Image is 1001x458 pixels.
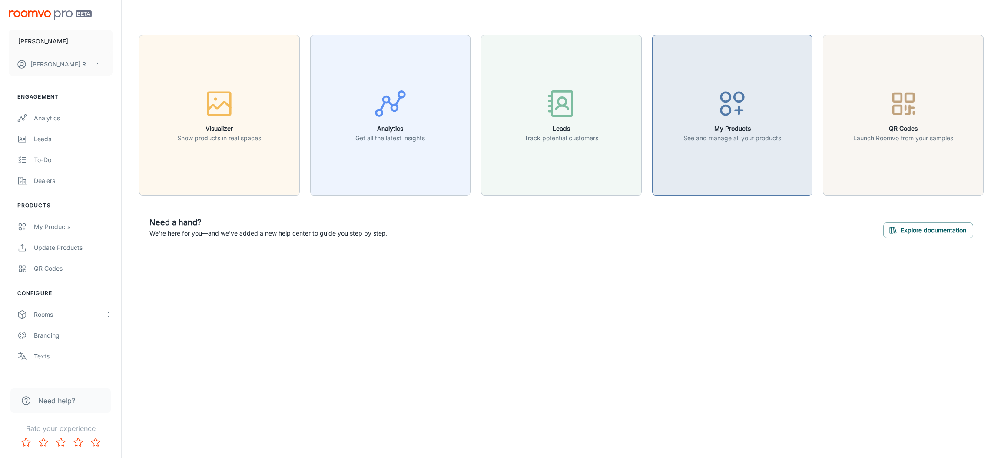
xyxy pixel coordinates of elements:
[652,110,813,119] a: My ProductsSee and manage all your products
[481,110,642,119] a: LeadsTrack potential customers
[34,222,113,232] div: My Products
[34,176,113,186] div: Dealers
[177,133,261,143] p: Show products in real spaces
[149,229,388,238] p: We're here for you—and we've added a new help center to guide you step by step.
[30,60,92,69] p: [PERSON_NAME] Redfield
[149,216,388,229] h6: Need a hand?
[652,35,813,196] button: My ProductsSee and manage all your products
[18,37,68,46] p: [PERSON_NAME]
[310,35,471,196] button: AnalyticsGet all the latest insights
[355,124,425,133] h6: Analytics
[823,35,984,196] button: QR CodesLaunch Roomvo from your samples
[883,225,973,234] a: Explore documentation
[9,30,113,53] button: [PERSON_NAME]
[524,133,598,143] p: Track potential customers
[823,110,984,119] a: QR CodesLaunch Roomvo from your samples
[139,35,300,196] button: VisualizerShow products in real spaces
[481,35,642,196] button: LeadsTrack potential customers
[34,113,113,123] div: Analytics
[524,124,598,133] h6: Leads
[310,110,471,119] a: AnalyticsGet all the latest insights
[34,134,113,144] div: Leads
[9,10,92,20] img: Roomvo PRO Beta
[683,124,781,133] h6: My Products
[34,243,113,252] div: Update Products
[34,264,113,273] div: QR Codes
[9,53,113,76] button: [PERSON_NAME] Redfield
[853,124,953,133] h6: QR Codes
[853,133,953,143] p: Launch Roomvo from your samples
[883,222,973,238] button: Explore documentation
[177,124,261,133] h6: Visualizer
[683,133,781,143] p: See and manage all your products
[355,133,425,143] p: Get all the latest insights
[34,155,113,165] div: To-do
